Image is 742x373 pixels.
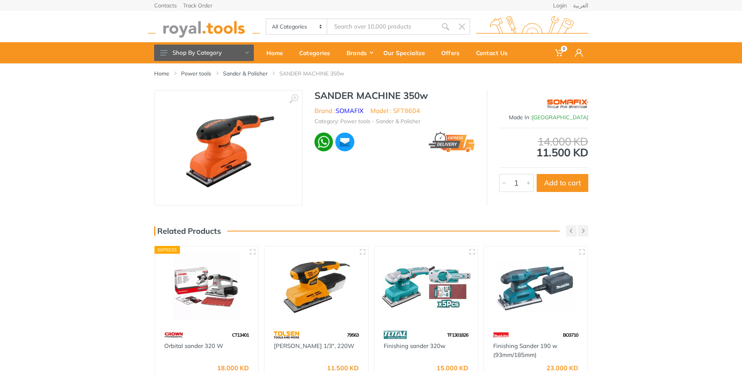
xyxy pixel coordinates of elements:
a: SOMAFIX [336,107,363,115]
button: Add to cart [537,174,588,192]
div: 15.000 KD [437,365,468,371]
div: 18.000 KD [217,365,249,371]
a: Our Specialize [378,42,436,63]
img: Royal Tools - Orbital sander 320 W [162,253,252,320]
img: Royal Tools - SANDER MACHINE 350w [178,99,279,197]
span: [GEOGRAPHIC_DATA] [532,114,588,121]
a: [PERSON_NAME] 1/3", 220W [274,342,354,350]
a: Contact Us [471,42,519,63]
h3: Related Products [154,226,221,236]
div: 23.000 KD [546,365,578,371]
img: 42.webp [493,328,509,342]
span: CT13401 [232,332,249,338]
a: Contacts [154,3,177,8]
li: Brand : [314,106,363,115]
a: Offers [436,42,471,63]
a: 0 [550,42,570,63]
li: Model : SFT8604 [370,106,420,115]
span: 0 [561,46,567,52]
img: SOMAFIX [546,94,588,113]
a: Login [553,3,567,8]
a: Finishing sander 320w [384,342,446,350]
div: Home [261,45,294,61]
a: Finishing Sander 190 w (93mm/185mm) [493,342,557,359]
a: Home [261,42,294,63]
a: Categories [294,42,341,63]
div: Express [155,246,180,254]
li: Category: Power tools - Sander & Polisher [314,117,420,126]
img: express.png [429,132,474,152]
a: Home [154,70,169,77]
button: Shop By Category [154,45,254,61]
img: Royal Tools - Finishing sander 320w [381,253,471,320]
div: Offers [436,45,471,61]
img: ma.webp [334,132,355,152]
img: 75.webp [164,328,183,342]
select: Category [266,19,328,34]
h1: SANDER MACHINE 350w [314,90,475,101]
img: 64.webp [274,328,299,342]
a: Sander & Polisher [223,70,268,77]
div: 11.500 KD [499,136,588,158]
a: Track Order [183,3,212,8]
div: 14.000 KD [499,136,588,147]
a: Orbital sander 320 W [164,342,223,350]
img: royal.tools Logo [476,16,588,38]
nav: breadcrumb [154,70,588,77]
div: Categories [294,45,341,61]
img: wa.webp [314,133,333,151]
div: Brands [341,45,378,61]
span: 79563 [347,332,359,338]
img: 86.webp [384,328,407,342]
a: العربية [573,3,588,8]
div: Our Specialize [378,45,436,61]
div: Made In : [499,113,588,122]
input: Site search [327,18,437,35]
a: Power tools [181,70,211,77]
img: Royal Tools - SANDER 1/3 [271,253,361,320]
li: SANDER MACHINE 350w [279,70,356,77]
div: 11.500 KD [327,365,359,371]
span: TF1301826 [447,332,468,338]
div: Contact Us [471,45,519,61]
img: royal.tools Logo [148,16,260,38]
img: Royal Tools - Finishing Sander 190 w (93mm/185mm) [491,253,580,320]
span: BO3710 [563,332,578,338]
